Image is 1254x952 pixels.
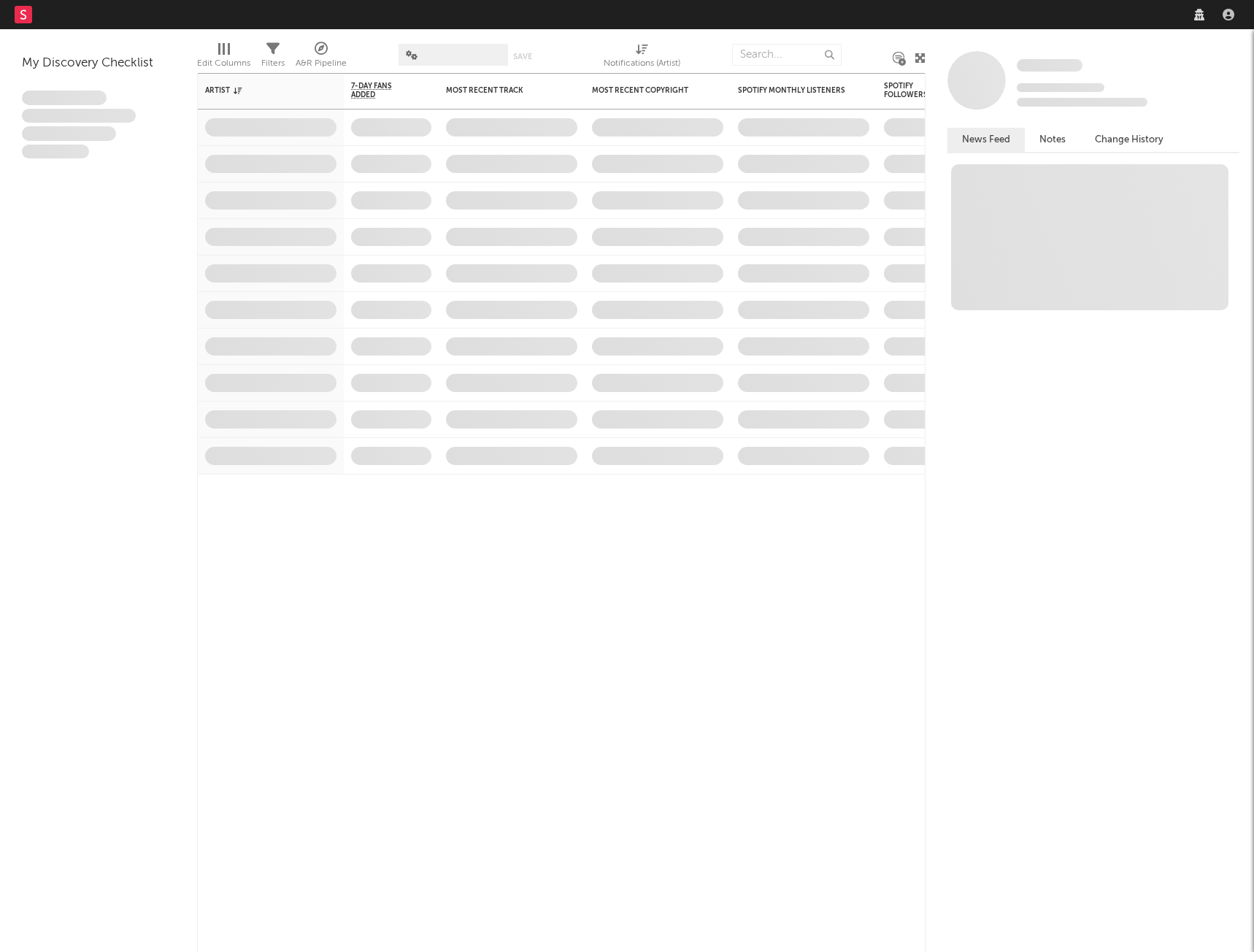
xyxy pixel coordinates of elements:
button: Save [513,53,532,61]
div: Spotify Followers [884,82,935,99]
span: Lorem ipsum dolor [22,91,107,105]
div: Filters [261,37,285,79]
div: Edit Columns [197,55,250,72]
a: Some Artist [1017,58,1082,73]
span: Aliquam viverra [22,145,89,159]
div: My Discovery Checklist [22,55,175,72]
div: Filters [261,55,285,72]
span: Tracking Since: [DATE] [1017,83,1104,92]
div: Notifications (Artist) [604,55,680,72]
button: News Feed [947,128,1025,152]
input: Search... [732,44,842,66]
button: Notes [1025,128,1080,152]
div: Most Recent Copyright [592,86,701,95]
button: Change History [1080,128,1178,152]
div: Most Recent Track [446,86,555,95]
div: Artist [205,86,315,95]
span: Praesent ac interdum [22,126,116,141]
span: 0 fans last week [1017,98,1147,107]
div: Notifications (Artist) [604,37,680,79]
div: A&R Pipeline [296,37,347,79]
span: Integer aliquet in purus et [22,109,136,123]
div: Spotify Monthly Listeners [738,86,847,95]
div: A&R Pipeline [296,55,347,72]
div: Edit Columns [197,37,250,79]
span: Some Artist [1017,59,1082,72]
span: 7-Day Fans Added [351,82,409,99]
